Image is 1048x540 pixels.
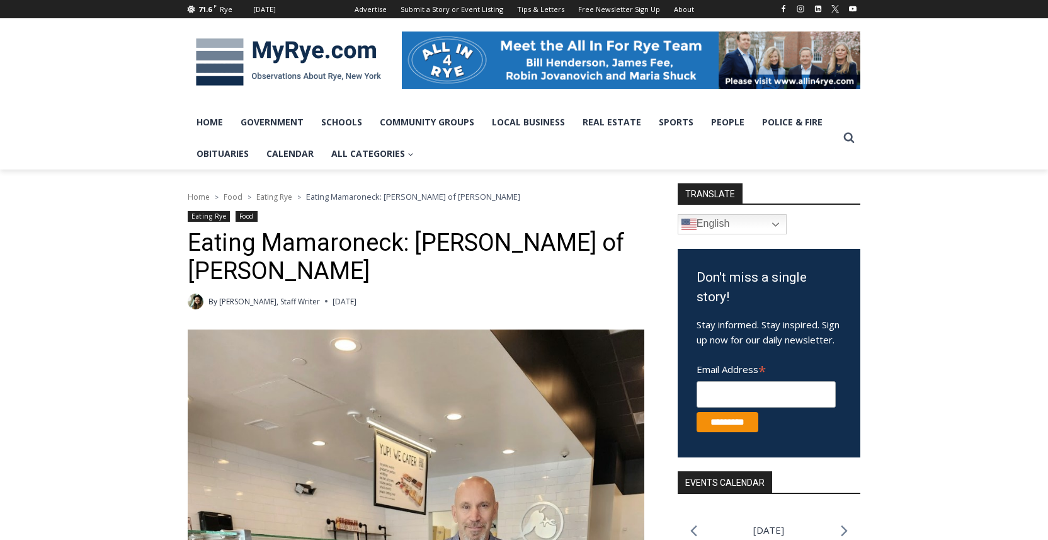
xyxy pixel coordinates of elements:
[198,4,212,14] span: 71.6
[208,296,217,307] span: By
[697,268,841,307] h3: Don't miss a single story!
[188,229,644,286] h1: Eating Mamaroneck: [PERSON_NAME] of [PERSON_NAME]
[811,1,826,16] a: Linkedin
[322,138,423,169] a: All Categories
[258,138,322,169] a: Calendar
[188,192,210,202] a: Home
[650,106,702,138] a: Sports
[690,525,697,537] a: Previous month
[215,193,219,202] span: >
[236,211,258,222] a: Food
[333,296,356,307] time: [DATE]
[312,106,371,138] a: Schools
[219,296,320,307] a: [PERSON_NAME], Staff Writer
[188,106,232,138] a: Home
[253,4,276,15] div: [DATE]
[845,1,860,16] a: YouTube
[232,106,312,138] a: Government
[188,190,644,203] nav: Breadcrumbs
[188,138,258,169] a: Obituaries
[188,30,389,95] img: MyRye.com
[702,106,753,138] a: People
[220,4,232,15] div: Rye
[841,525,848,537] a: Next month
[483,106,574,138] a: Local Business
[188,211,230,222] a: Eating Rye
[697,357,836,379] label: Email Address
[793,1,808,16] a: Instagram
[678,214,787,234] a: English
[188,294,203,309] a: Author image
[838,127,860,149] button: View Search Form
[256,192,292,202] a: Eating Rye
[574,106,650,138] a: Real Estate
[753,106,831,138] a: Police & Fire
[402,32,860,88] img: All in for Rye
[371,106,483,138] a: Community Groups
[297,193,301,202] span: >
[331,147,414,161] span: All Categories
[678,471,772,493] h2: Events Calendar
[188,294,203,309] img: (PHOTO: MyRye.com Intern and Editor Tucker Smith. Contributed.)Tucker Smith, MyRye.com
[248,193,251,202] span: >
[188,106,838,170] nav: Primary Navigation
[678,183,743,204] strong: TRANSLATE
[306,191,520,202] span: Eating Mamaroneck: [PERSON_NAME] of [PERSON_NAME]
[214,3,217,9] span: F
[828,1,843,16] a: X
[681,217,697,232] img: en
[224,192,242,202] a: Food
[753,522,784,539] li: [DATE]
[697,317,841,347] p: Stay informed. Stay inspired. Sign up now for our daily newsletter.
[776,1,791,16] a: Facebook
